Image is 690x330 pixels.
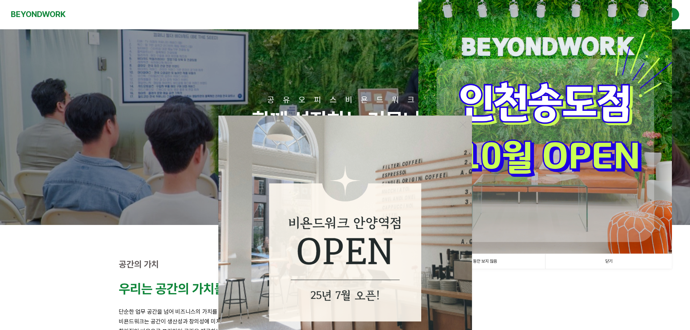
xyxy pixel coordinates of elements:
[11,8,66,21] a: BEYONDWORK
[119,281,277,297] strong: 우리는 공간의 가치를 높입니다.
[545,254,672,269] a: 닫기
[119,317,572,326] p: 비욘드워크는 공간이 생산성과 창의성에 미치는 영향을 잘 알고 있습니다.
[418,254,545,269] a: 1일 동안 보지 않음
[119,307,572,317] p: 단순한 업무 공간을 넘어 비즈니스의 가치를 높이는 영감의 공간을 만듭니다.
[119,259,159,270] strong: 공간의 가치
